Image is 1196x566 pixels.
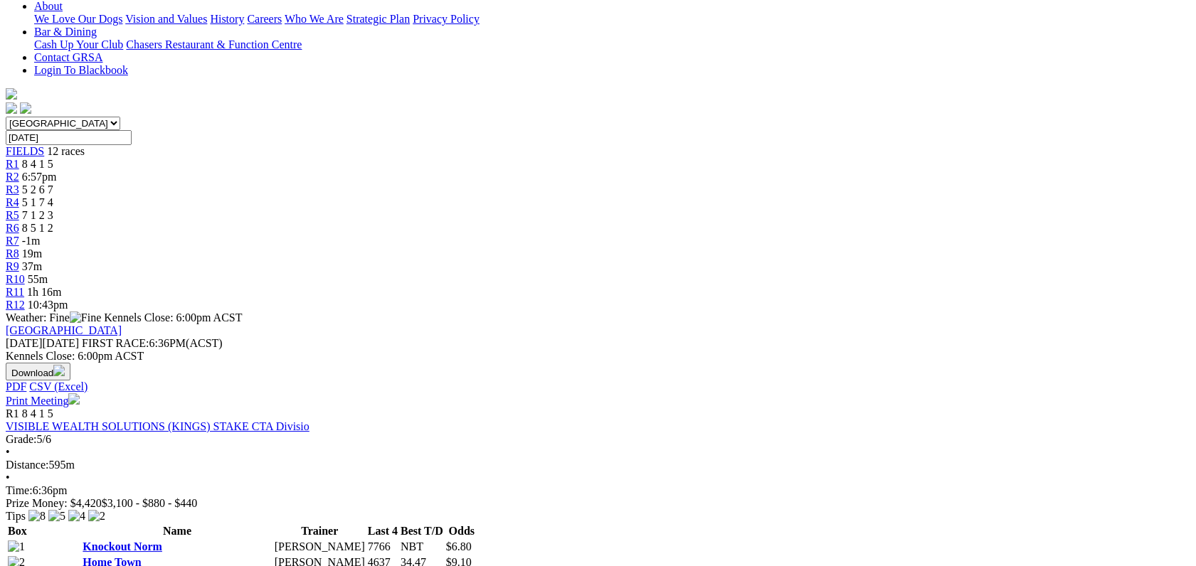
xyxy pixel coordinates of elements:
span: 5 1 7 4 [22,196,53,208]
img: 5 [48,510,65,523]
a: R11 [6,286,24,298]
span: 19m [22,247,42,260]
a: Knockout Norm [83,540,162,552]
span: -1m [22,235,41,247]
div: Bar & Dining [34,38,1190,51]
img: 8 [28,510,46,523]
span: 10:43pm [28,299,68,311]
div: 595m [6,459,1190,471]
a: R9 [6,260,19,272]
a: Careers [247,13,282,25]
th: Name [82,524,272,538]
img: 4 [68,510,85,523]
a: R8 [6,247,19,260]
span: Tips [6,510,26,522]
a: FIELDS [6,145,44,157]
a: [GEOGRAPHIC_DATA] [6,324,122,336]
span: $3,100 - $880 - $440 [102,497,198,509]
a: Cash Up Your Club [34,38,123,50]
div: Kennels Close: 6:00pm ACST [6,350,1190,363]
a: Who We Are [285,13,344,25]
button: Download [6,363,70,380]
img: 2 [88,510,105,523]
span: 8 5 1 2 [22,222,53,234]
span: FIRST RACE: [82,337,149,349]
img: printer.svg [68,393,80,405]
th: Trainer [274,524,366,538]
div: About [34,13,1190,26]
img: facebook.svg [6,102,17,114]
span: 37m [22,260,42,272]
th: Odds [445,524,478,538]
div: 5/6 [6,433,1190,446]
img: Fine [70,311,101,324]
a: VISIBLE WEALTH SOLUTIONS (KINGS) STAKE CTA Divisio [6,420,309,432]
a: R2 [6,171,19,183]
th: Last 4 [367,524,398,538]
span: 8 4 1 5 [22,407,53,420]
a: R1 [6,158,19,170]
span: 12 races [47,145,85,157]
img: logo-grsa-white.png [6,88,17,100]
a: Vision and Values [125,13,207,25]
span: • [6,446,10,458]
th: Best T/D [400,524,444,538]
a: Contact GRSA [34,51,102,63]
span: 1h 16m [27,286,61,298]
a: R3 [6,183,19,196]
td: [PERSON_NAME] [274,540,366,554]
div: Download [6,380,1190,393]
a: CSV (Excel) [29,380,88,393]
span: Kennels Close: 6:00pm ACST [104,311,242,324]
img: download.svg [53,365,65,376]
a: R6 [6,222,19,234]
span: [DATE] [6,337,43,349]
a: PDF [6,380,26,393]
input: Select date [6,130,132,145]
a: Print Meeting [6,395,80,407]
div: 6:36pm [6,484,1190,497]
img: 1 [8,540,25,553]
div: Prize Money: $4,420 [6,497,1190,510]
span: [DATE] [6,337,79,349]
a: Bar & Dining [34,26,97,38]
img: twitter.svg [20,102,31,114]
span: Grade: [6,433,37,445]
span: R1 [6,407,19,420]
a: R10 [6,273,25,285]
a: History [210,13,244,25]
span: • [6,471,10,484]
span: 55m [28,273,48,285]
span: 8 4 1 5 [22,158,53,170]
span: Distance: [6,459,48,471]
span: 7 1 2 3 [22,209,53,221]
a: R5 [6,209,19,221]
span: $6.80 [446,540,472,552]
a: Login To Blackbook [34,64,128,76]
span: Time: [6,484,33,496]
span: Box [8,525,27,537]
span: 5 2 6 7 [22,183,53,196]
span: 6:36PM(ACST) [82,337,223,349]
a: Strategic Plan [346,13,410,25]
td: NBT [400,540,444,554]
a: R4 [6,196,19,208]
a: R7 [6,235,19,247]
a: We Love Our Dogs [34,13,122,25]
a: Privacy Policy [413,13,480,25]
a: R12 [6,299,25,311]
td: 7766 [367,540,398,554]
